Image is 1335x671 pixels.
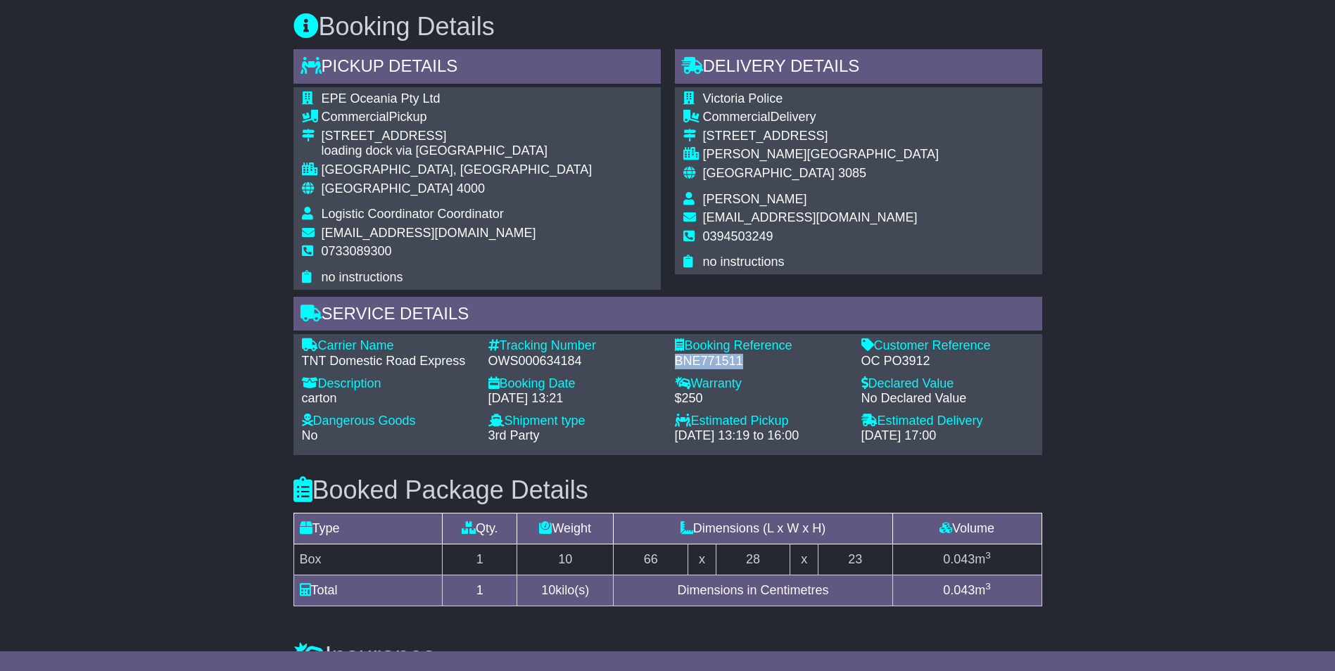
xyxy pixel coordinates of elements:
[302,376,474,392] div: Description
[703,192,807,206] span: [PERSON_NAME]
[541,583,555,597] span: 10
[675,354,847,369] div: BNE771511
[293,544,443,575] td: Box
[302,414,474,429] div: Dangerous Goods
[302,338,474,354] div: Carrier Name
[892,575,1042,606] td: m
[838,166,866,180] span: 3085
[293,13,1042,41] h3: Booking Details
[322,143,593,159] div: loading dock via [GEOGRAPHIC_DATA]
[818,544,892,575] td: 23
[716,544,790,575] td: 28
[322,181,453,196] span: [GEOGRAPHIC_DATA]
[943,583,975,597] span: 0.043
[943,552,975,566] span: 0.043
[790,544,818,575] td: x
[614,513,892,544] td: Dimensions (L x W x H)
[322,244,392,258] span: 0733089300
[443,544,517,575] td: 1
[861,428,1034,444] div: [DATE] 17:00
[675,338,847,354] div: Booking Reference
[293,476,1042,504] h3: Booked Package Details
[322,270,403,284] span: no instructions
[675,414,847,429] div: Estimated Pickup
[675,49,1042,87] div: Delivery Details
[488,376,661,392] div: Booking Date
[443,513,517,544] td: Qty.
[293,297,1042,335] div: Service Details
[703,166,835,180] span: [GEOGRAPHIC_DATA]
[985,550,991,561] sup: 3
[302,391,474,407] div: carton
[675,376,847,392] div: Warranty
[861,354,1034,369] div: OC PO3912
[703,147,939,162] div: [PERSON_NAME][GEOGRAPHIC_DATA]
[517,544,614,575] td: 10
[703,210,918,224] span: [EMAIL_ADDRESS][DOMAIN_NAME]
[488,428,540,442] span: 3rd Party
[302,428,318,442] span: No
[293,575,443,606] td: Total
[703,110,771,124] span: Commercial
[688,544,716,575] td: x
[892,544,1042,575] td: m
[517,575,614,606] td: kilo(s)
[861,414,1034,429] div: Estimated Delivery
[322,207,504,221] span: Logistic Coordinator Coordinator
[703,110,939,125] div: Delivery
[517,513,614,544] td: Weight
[675,391,847,407] div: $250
[293,642,1042,670] h3: Insurance
[322,110,593,125] div: Pickup
[322,91,441,106] span: EPE Oceania Pty Ltd
[703,229,773,243] span: 0394503249
[488,391,661,407] div: [DATE] 13:21
[322,226,536,240] span: [EMAIL_ADDRESS][DOMAIN_NAME]
[675,428,847,444] div: [DATE] 13:19 to 16:00
[861,376,1034,392] div: Declared Value
[861,391,1034,407] div: No Declared Value
[614,575,892,606] td: Dimensions in Centimetres
[293,49,661,87] div: Pickup Details
[985,581,991,592] sup: 3
[703,91,783,106] span: Victoria Police
[488,354,661,369] div: OWS000634184
[861,338,1034,354] div: Customer Reference
[488,338,661,354] div: Tracking Number
[703,129,939,144] div: [STREET_ADDRESS]
[892,513,1042,544] td: Volume
[302,354,474,369] div: TNT Domestic Road Express
[457,181,485,196] span: 4000
[293,513,443,544] td: Type
[322,110,389,124] span: Commercial
[443,575,517,606] td: 1
[322,129,593,144] div: [STREET_ADDRESS]
[322,162,593,178] div: [GEOGRAPHIC_DATA], [GEOGRAPHIC_DATA]
[703,255,785,269] span: no instructions
[488,414,661,429] div: Shipment type
[614,544,688,575] td: 66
